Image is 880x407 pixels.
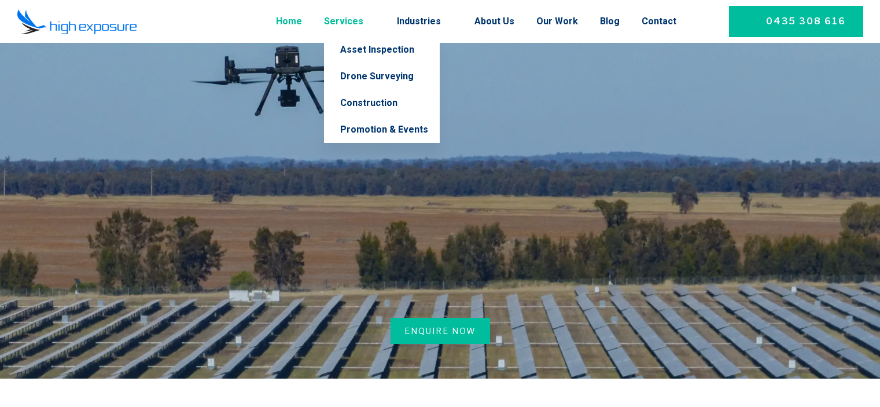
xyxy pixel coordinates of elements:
[766,14,846,28] span: 0435 308 616
[324,63,440,90] a: Drone Surveying
[474,6,514,36] a: About Us
[324,116,440,143] a: Promotion & Events
[17,9,137,35] img: Final-Logo copy
[536,6,578,36] a: Our Work
[600,6,620,36] a: Blog
[324,6,375,36] a: Services
[324,90,440,116] a: Construction
[324,36,440,63] a: Asset Inspection
[404,325,476,337] span: Enquire Now
[642,6,676,36] a: Contact
[276,6,302,36] a: Home
[324,36,440,143] ul: Services
[391,318,490,344] a: Enquire Now
[397,6,452,36] a: Industries
[729,6,863,37] a: 0435 308 616
[152,6,676,36] nav: Menu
